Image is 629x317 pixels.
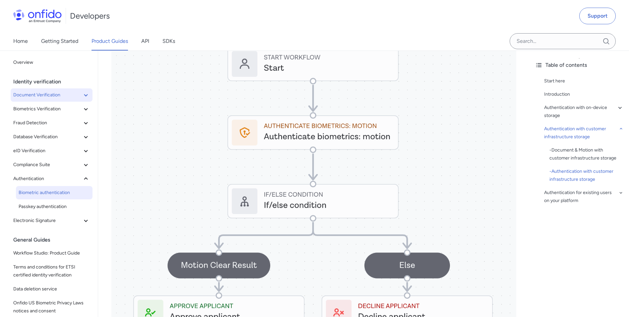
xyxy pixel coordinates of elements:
a: Biometric authentication [16,186,93,199]
span: Biometric authentication [19,189,90,197]
a: Workflow Studio: Product Guide [11,247,93,260]
a: -Authentication with customer infrastructure storage [549,167,624,183]
span: Passkey authentication [19,203,90,211]
a: Getting Started [41,32,78,51]
button: Compliance Suite [11,158,93,171]
button: Authentication [11,172,93,185]
span: Fraud Detection [13,119,82,127]
a: Product Guides [92,32,128,51]
a: SDKs [162,32,175,51]
a: Terms and conditions for ETSI certified identity verification [11,261,93,282]
a: Authentication with customer infrastructure storage [544,125,624,141]
button: Electronic Signature [11,214,93,227]
a: Authentication for existing users on your platform [544,189,624,205]
div: Table of contents [535,61,624,69]
input: Onfido search input field [510,33,616,49]
div: - Authentication with customer infrastructure storage [549,167,624,183]
h1: Developers [70,11,110,21]
a: Home [13,32,28,51]
a: Passkey authentication [16,200,93,213]
span: Database Verification [13,133,82,141]
span: Authentication [13,175,82,183]
span: Overview [13,58,90,66]
button: Biometrics Verification [11,102,93,116]
span: eID Verification [13,147,82,155]
span: Biometrics Verification [13,105,82,113]
span: Compliance Suite [13,161,82,169]
a: Introduction [544,90,624,98]
a: Support [579,8,616,24]
a: -Document & Motion with customer infrastructure storage [549,146,624,162]
a: Data deletion service [11,282,93,296]
span: Document Verification [13,91,82,99]
a: Overview [11,56,93,69]
button: Database Verification [11,130,93,144]
span: Data deletion service [13,285,90,293]
div: Identity verification [13,75,95,88]
span: Onfido US Biometric Privacy Laws notices and consent [13,299,90,315]
img: Onfido Logo [13,9,62,23]
button: Fraud Detection [11,116,93,130]
button: eID Verification [11,144,93,158]
span: Workflow Studio: Product Guide [13,249,90,257]
a: API [141,32,149,51]
a: Authentication with on-device storage [544,104,624,120]
span: Terms and conditions for ETSI certified identity verification [13,263,90,279]
div: General Guides [13,233,95,247]
span: Electronic Signature [13,217,82,225]
div: - Document & Motion with customer infrastructure storage [549,146,624,162]
button: Document Verification [11,88,93,102]
a: Start here [544,77,624,85]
